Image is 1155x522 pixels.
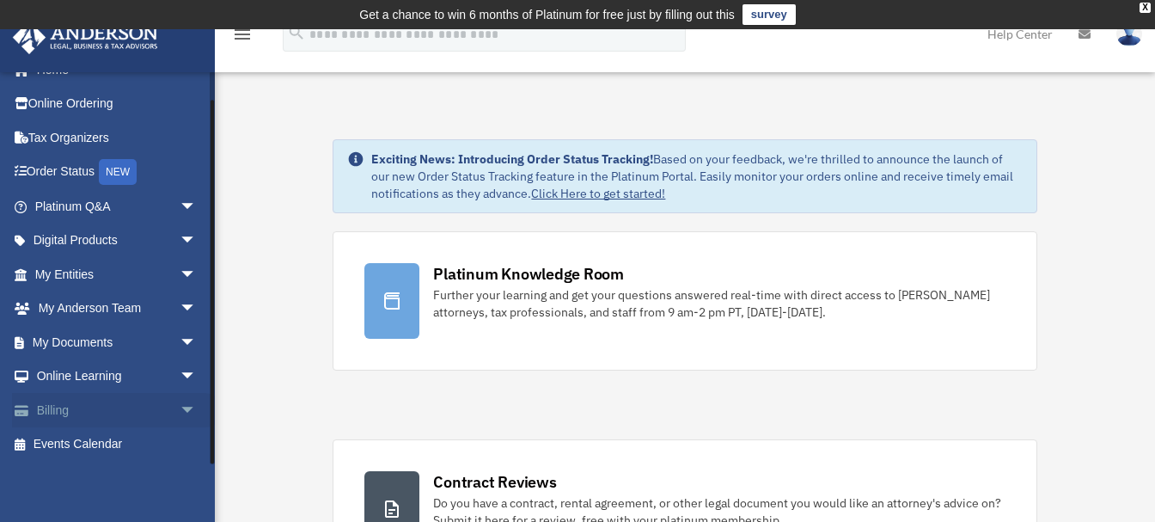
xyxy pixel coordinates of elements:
img: Anderson Advisors Platinum Portal [8,21,163,54]
div: Further your learning and get your questions answered real-time with direct access to [PERSON_NAM... [433,286,1005,321]
div: close [1140,3,1151,13]
a: survey [742,4,796,25]
strong: Exciting News: Introducing Order Status Tracking! [371,151,653,167]
div: Platinum Knowledge Room [433,263,624,285]
a: Online Ordering [12,87,223,121]
div: NEW [99,159,137,185]
div: Get a chance to win 6 months of Platinum for free just by filling out this [359,4,735,25]
span: arrow_drop_down [180,224,214,259]
i: search [287,23,306,42]
a: Tax Organizers [12,120,223,155]
a: Order StatusNEW [12,155,223,190]
span: arrow_drop_down [180,325,214,360]
a: My Documentsarrow_drop_down [12,325,223,359]
a: My Anderson Teamarrow_drop_down [12,292,223,326]
div: Based on your feedback, we're thrilled to announce the launch of our new Order Status Tracking fe... [371,150,1022,202]
span: arrow_drop_down [180,292,214,327]
span: arrow_drop_down [180,189,214,224]
a: Click Here to get started! [531,186,665,201]
a: Billingarrow_drop_down [12,393,223,427]
span: arrow_drop_down [180,359,214,395]
i: menu [232,24,253,45]
span: arrow_drop_down [180,257,214,292]
a: Events Calendar [12,427,223,462]
a: Platinum Knowledge Room Further your learning and get your questions answered real-time with dire... [333,231,1036,371]
a: menu [232,30,253,45]
img: User Pic [1116,21,1142,46]
a: Digital Productsarrow_drop_down [12,224,223,258]
a: Online Learningarrow_drop_down [12,359,223,394]
a: My Entitiesarrow_drop_down [12,257,223,292]
div: Contract Reviews [433,471,556,493]
a: Platinum Q&Aarrow_drop_down [12,189,223,224]
span: arrow_drop_down [180,393,214,428]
